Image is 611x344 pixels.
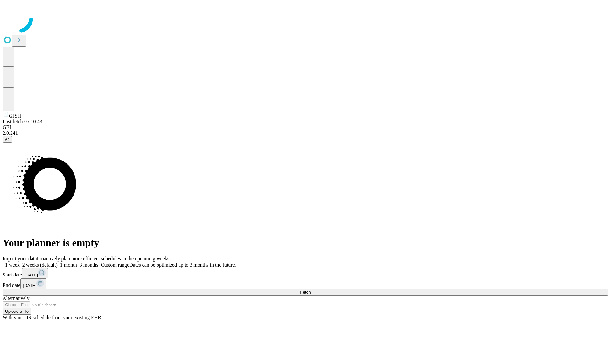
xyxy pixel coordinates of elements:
[5,262,20,268] span: 1 week
[9,113,21,118] span: GJSH
[129,262,236,268] span: Dates can be optimized up to 3 months in the future.
[3,278,608,289] div: End date
[5,137,10,142] span: @
[60,262,77,268] span: 1 month
[3,289,608,296] button: Fetch
[20,278,46,289] button: [DATE]
[22,268,48,278] button: [DATE]
[3,296,29,301] span: Alternatively
[25,273,38,277] span: [DATE]
[3,308,31,315] button: Upload a file
[3,119,42,124] span: Last fetch: 05:10:43
[3,130,608,136] div: 2.0.241
[3,125,608,130] div: GEI
[3,268,608,278] div: Start date
[3,237,608,249] h1: Your planner is empty
[300,290,311,295] span: Fetch
[101,262,129,268] span: Custom range
[3,315,101,320] span: With your OR schedule from your existing EHR
[80,262,98,268] span: 3 months
[37,256,171,261] span: Proactively plan more efficient schedules in the upcoming weeks.
[23,283,36,288] span: [DATE]
[3,256,37,261] span: Import your data
[3,136,12,143] button: @
[22,262,58,268] span: 2 weeks (default)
